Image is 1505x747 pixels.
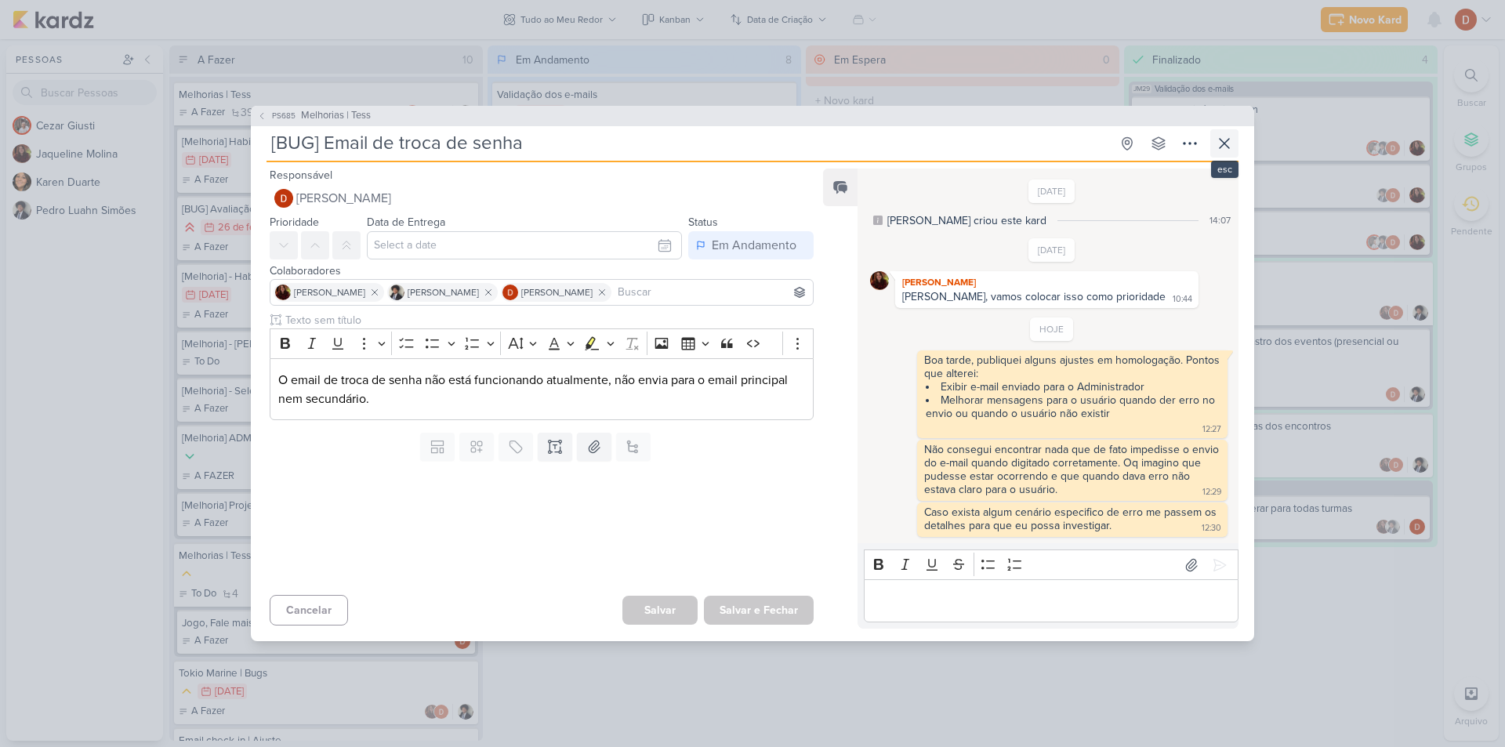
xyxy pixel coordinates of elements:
[1209,213,1231,227] div: 14:07
[270,184,814,212] button: [PERSON_NAME]
[301,108,371,124] span: Melhorias | Tess
[274,189,293,208] img: Davi Elias Teixeira
[270,263,814,279] div: Colaboradores
[924,506,1220,532] div: Caso exista algum cenário especifico de erro me passem os detalhes para que eu possa investigar.
[294,285,365,299] span: [PERSON_NAME]
[926,380,1220,393] li: Exibir e-mail enviado para o Administrador
[257,108,371,124] button: PS685 Melhorias | Tess
[270,328,814,359] div: Editor toolbar
[278,371,805,408] p: O email de troca de senha não está funcionando atualmente, não envia para o email principal nem s...
[275,285,291,300] img: Jaqueline Molina
[270,595,348,626] button: Cancelar
[688,231,814,259] button: Em Andamento
[270,216,319,229] label: Prioridade
[887,212,1046,229] div: [PERSON_NAME] criou este kard
[864,579,1238,622] div: Editor editing area: main
[898,274,1195,290] div: [PERSON_NAME]
[267,129,1110,158] input: Kard Sem Título
[870,271,889,290] img: Jaqueline Molina
[615,283,810,302] input: Buscar
[688,216,718,229] label: Status
[1173,293,1192,306] div: 10:44
[864,549,1238,580] div: Editor toolbar
[712,236,796,255] div: Em Andamento
[270,110,298,121] span: PS685
[1202,423,1221,436] div: 12:27
[924,354,1220,380] div: Boa tarde, publiquei alguns ajustes em homologação. Pontos que alterei:
[408,285,479,299] span: [PERSON_NAME]
[521,285,593,299] span: [PERSON_NAME]
[1211,161,1238,178] div: esc
[924,443,1222,496] div: Não consegui encontrar nada que de fato impedisse o envio do e-mail quando digitado corretamente....
[367,231,682,259] input: Select a date
[367,216,445,229] label: Data de Entrega
[1202,522,1221,535] div: 12:30
[926,393,1220,420] li: Melhorar mensagens para o usuário quando der erro no envio ou quando o usuário não existir
[270,169,332,182] label: Responsável
[270,358,814,420] div: Editor editing area: main
[502,285,518,300] img: Davi Elias Teixeira
[296,189,391,208] span: [PERSON_NAME]
[282,312,814,328] input: Texto sem título
[389,285,404,300] img: Pedro Luahn Simões
[1202,486,1221,499] div: 12:29
[902,290,1166,303] div: [PERSON_NAME], vamos colocar isso como prioridade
